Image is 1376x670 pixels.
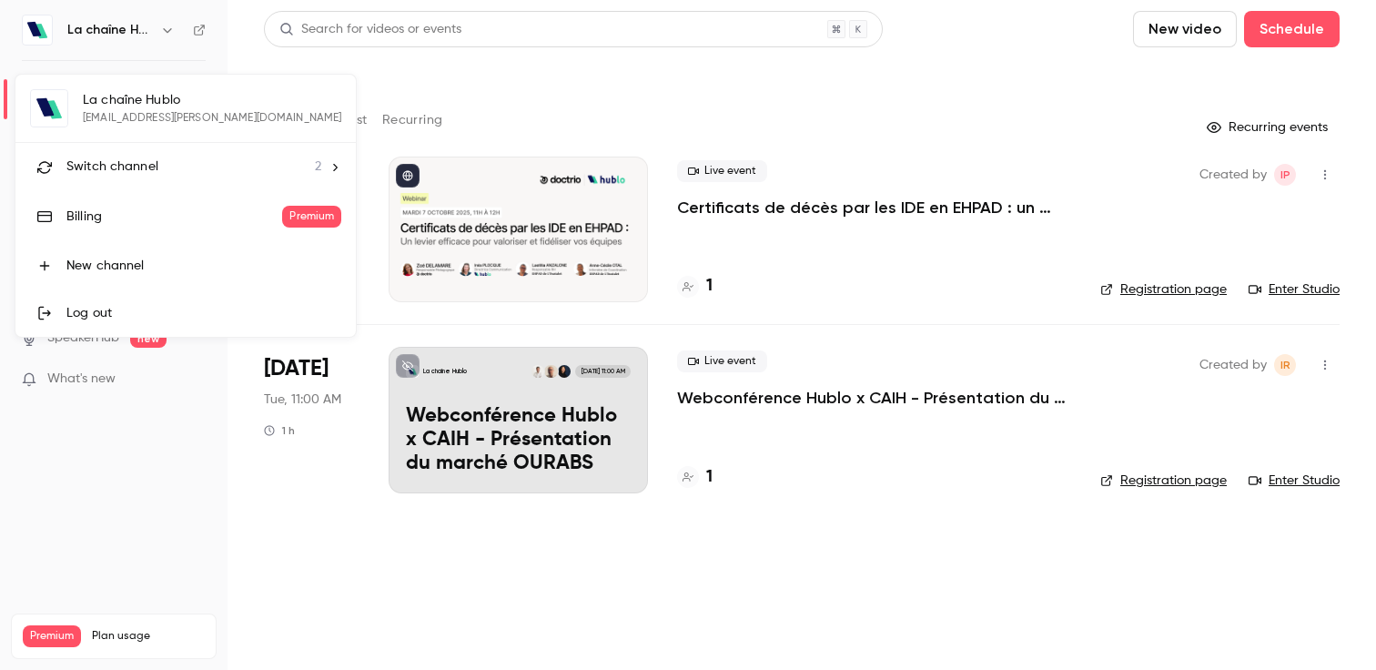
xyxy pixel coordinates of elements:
span: 2 [315,157,321,177]
div: New channel [66,257,341,275]
span: Premium [282,206,341,228]
div: Billing [66,208,282,226]
span: Switch channel [66,157,158,177]
div: Log out [66,304,341,322]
